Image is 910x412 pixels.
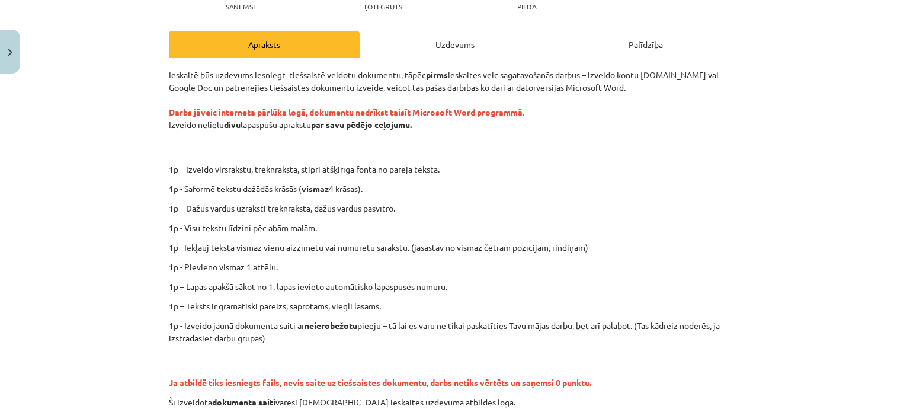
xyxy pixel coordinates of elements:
p: Šī izveidotā varēsi [DEMOGRAPHIC_DATA] ieskaites uzdevuma atbildes logā. [169,396,741,408]
p: 1p - Izveido jaunā dokumenta saiti ar pieeju – tā lai es varu ne tikai paskatīties Tavu mājas dar... [169,320,741,344]
strong: pirms [426,69,448,80]
strong: Darbs jāveic interneta pārlūka logā, dokumentu nedrīkst taisīt Microsoft Word programmā. [169,107,524,117]
p: Ļoti grūts [364,2,402,11]
strong: neierobežotu [305,320,357,331]
p: pilda [517,2,536,11]
div: Uzdevums [360,31,550,58]
strong: par savu pēdējo ceļojumu. [311,119,412,130]
span: Ja atbildē tiks iesniegts fails, nevis saite uz tiešsaistes dokumentu, darbs netiks vērtēts un sa... [169,377,591,388]
p: 1p - Iekļauj tekstā vismaz vienu aizzīmētu vai numurētu sarakstu. (jāsastāv no vismaz četrām pozī... [169,241,741,254]
p: 1p – Teksts ir gramatiski pareizs, saprotams, viegli lasāms. [169,300,741,312]
p: 1p - Saformē tekstu dažādās krāsās ( 4 krāsas). [169,183,741,195]
div: Palīdzība [550,31,741,58]
img: icon-close-lesson-0947bae3869378f0d4975bcd49f059093ad1ed9edebbc8119c70593378902aed.svg [8,49,12,56]
div: Apraksts [169,31,360,58]
strong: divu [224,119,241,130]
p: 1p – Lapas apakšā sākot no 1. lapas ievieto automātisko lapaspuses numuru. [169,280,741,293]
p: Ieskaitē būs uzdevums iesniegt tiešsaistē veidotu dokumentu, tāpēc ieskaites veic sagatavošanās d... [169,69,741,156]
p: 1p - Visu tekstu līdzini pēc abām malām. [169,222,741,234]
strong: dokumenta saiti [212,397,275,407]
strong: vismaz [302,183,329,194]
p: 1p – Izveido virsrakstu, treknrakstā, stipri atšķirīgā fontā no pārējā teksta. [236,163,752,175]
p: 1p - Pievieno vismaz 1 attēlu. [169,261,741,273]
p: 1p – Dažus vārdus uzraksti treknrakstā, dažus vārdus pasvītro. [169,202,741,215]
p: Saņemsi [221,2,259,11]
